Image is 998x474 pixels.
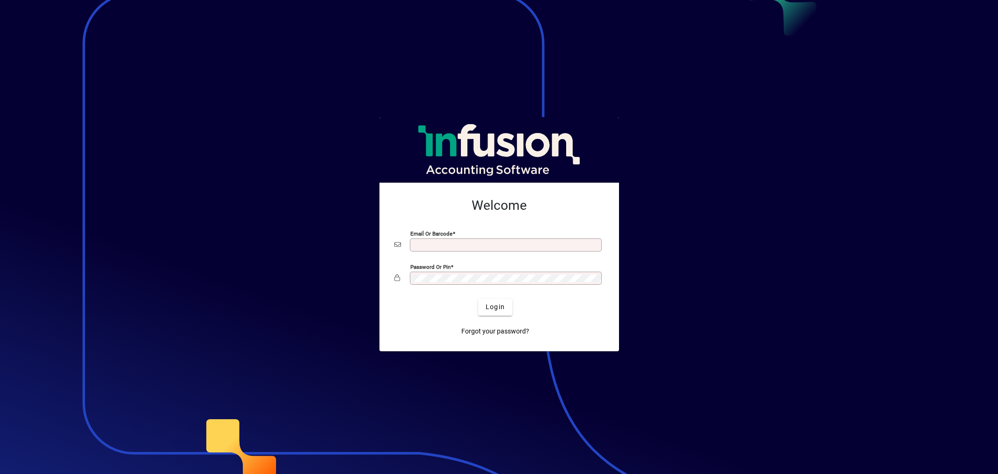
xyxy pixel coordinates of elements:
[461,326,529,336] span: Forgot your password?
[410,230,452,237] mat-label: Email or Barcode
[478,299,512,316] button: Login
[410,263,451,270] mat-label: Password or Pin
[458,323,533,340] a: Forgot your password?
[486,302,505,312] span: Login
[394,198,604,214] h2: Welcome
